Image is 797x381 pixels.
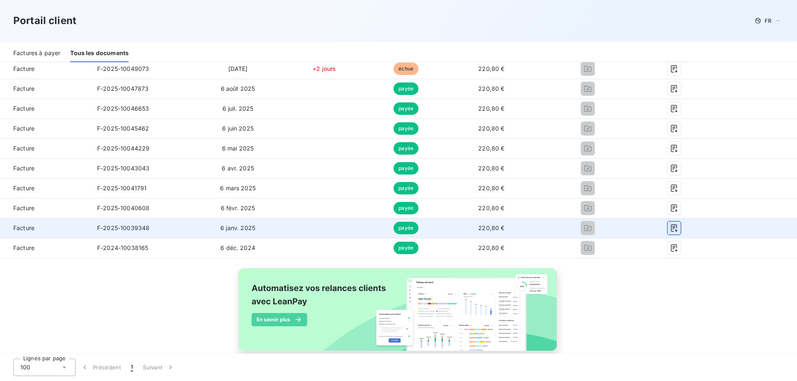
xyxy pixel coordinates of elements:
[220,184,256,192] span: 6 mars 2025
[7,184,84,192] span: Facture
[7,224,84,232] span: Facture
[478,145,504,152] span: 220,80 €
[131,363,133,371] span: 1
[97,184,147,192] span: F-2025-10041791
[220,244,255,251] span: 6 déc. 2024
[97,145,149,152] span: F-2025-10044229
[394,83,418,95] span: payée
[228,65,248,72] span: [DATE]
[478,184,504,192] span: 220,80 €
[222,105,254,112] span: 6 juil. 2025
[394,142,418,155] span: payée
[394,162,418,175] span: payée
[7,244,84,252] span: Facture
[7,124,84,133] span: Facture
[97,204,149,211] span: F-2025-10040608
[126,359,138,376] button: 1
[138,359,180,376] button: Suivant
[222,145,254,152] span: 6 mai 2025
[394,242,418,254] span: payée
[394,102,418,115] span: payée
[222,125,254,132] span: 6 juin 2025
[478,105,504,112] span: 220,80 €
[97,125,149,132] span: F-2025-10045462
[394,63,418,75] span: échue
[765,17,771,24] span: FR
[20,363,30,371] span: 100
[7,104,84,113] span: Facture
[97,165,149,172] span: F-2025-10043043
[13,45,60,62] div: Factures à payer
[478,204,504,211] span: 220,80 €
[220,224,255,231] span: 6 janv. 2025
[478,165,504,172] span: 220,80 €
[7,85,84,93] span: Facture
[7,144,84,153] span: Facture
[13,13,76,28] h3: Portail client
[478,244,504,251] span: 220,80 €
[97,85,149,92] span: F-2025-10047873
[221,204,255,211] span: 6 févr. 2025
[313,65,336,72] span: +2 jours
[478,85,504,92] span: 220,80 €
[97,65,149,72] span: F-2025-10049073
[7,65,84,73] span: Facture
[231,263,566,365] img: banner
[394,202,418,214] span: payée
[394,182,418,194] span: payée
[97,224,149,231] span: F-2025-10039348
[478,224,504,231] span: 220,80 €
[7,164,84,172] span: Facture
[7,204,84,212] span: Facture
[97,244,148,251] span: F-2024-10038165
[222,165,254,172] span: 6 avr. 2025
[70,45,129,62] div: Tous les documents
[221,85,255,92] span: 6 août 2025
[394,222,418,234] span: payée
[394,122,418,135] span: payée
[478,65,504,72] span: 220,80 €
[478,125,504,132] span: 220,80 €
[76,359,126,376] button: Précédent
[97,105,149,112] span: F-2025-10046653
